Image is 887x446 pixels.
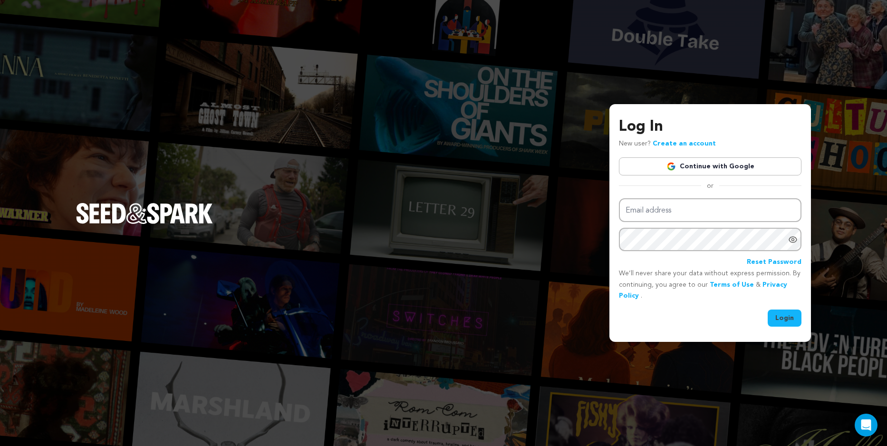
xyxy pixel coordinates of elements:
a: Terms of Use [710,281,754,288]
a: Reset Password [747,257,801,268]
img: Seed&Spark Logo [76,203,213,224]
button: Login [768,310,801,327]
a: Continue with Google [619,157,801,175]
img: Google logo [666,162,676,171]
div: Open Intercom Messenger [855,414,877,436]
span: or [701,181,719,191]
h3: Log In [619,116,801,138]
a: Show password as plain text. Warning: this will display your password on the screen. [788,235,798,244]
a: Create an account [653,140,716,147]
p: We’ll never share your data without express permission. By continuing, you agree to our & . [619,268,801,302]
input: Email address [619,198,801,223]
p: New user? [619,138,716,150]
a: Seed&Spark Homepage [76,203,213,243]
